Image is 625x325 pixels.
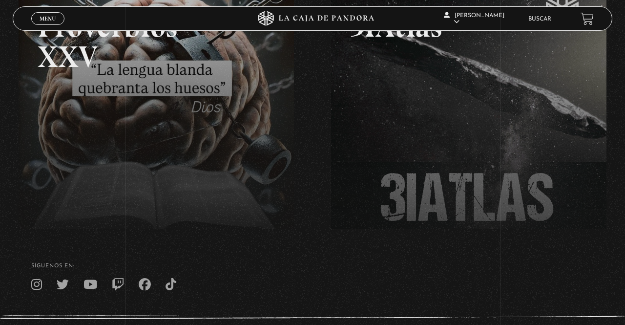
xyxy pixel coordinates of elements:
[37,24,60,31] span: Cerrar
[528,16,551,22] a: Buscar
[31,263,594,269] h4: SÍguenos en:
[444,13,504,25] span: [PERSON_NAME]
[581,12,594,25] a: View your shopping cart
[40,16,56,22] span: Menu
